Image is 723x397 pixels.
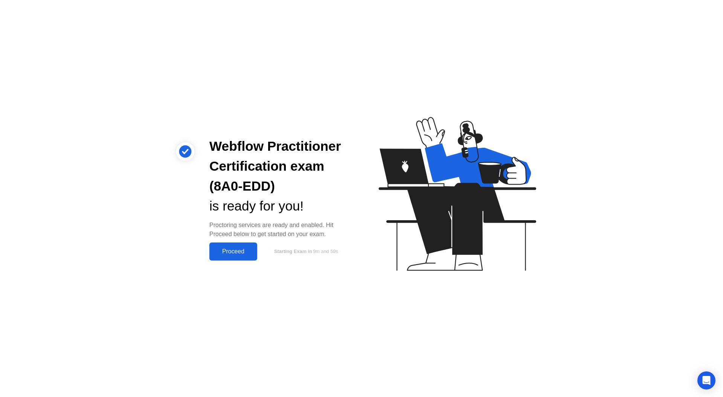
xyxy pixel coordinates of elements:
[313,249,338,254] span: 9m and 59s
[697,371,715,389] div: Open Intercom Messenger
[209,136,349,196] div: Webflow Practitioner Certification exam (8A0-EDD)
[209,221,349,239] div: Proctoring services are ready and enabled. Hit Proceed below to get started on your exam.
[261,244,349,259] button: Starting Exam in9m and 59s
[209,196,349,216] div: is ready for you!
[212,248,255,255] div: Proceed
[209,242,257,261] button: Proceed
